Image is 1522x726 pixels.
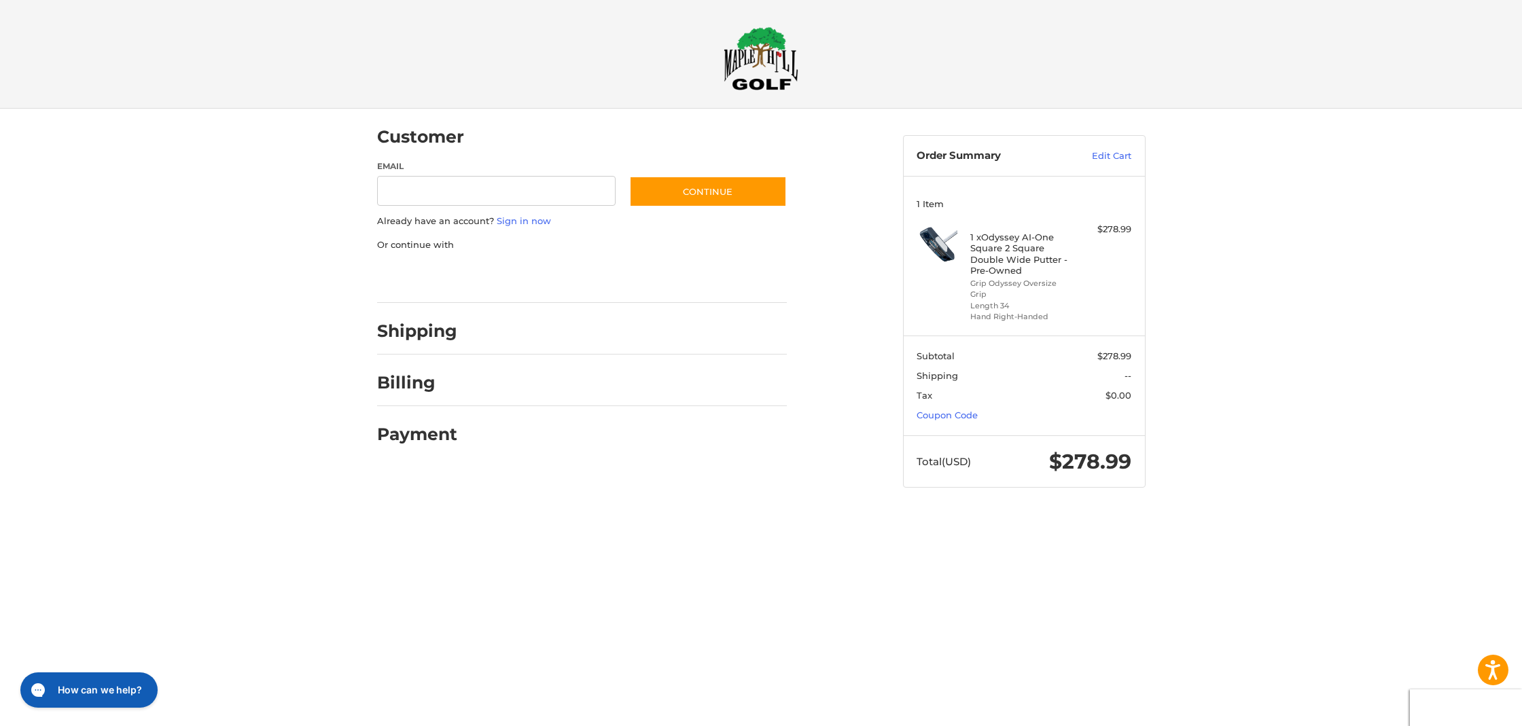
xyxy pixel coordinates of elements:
[917,410,978,420] a: Coupon Code
[372,265,474,289] iframe: PayPal-paypal
[629,176,787,207] button: Continue
[1410,689,1522,726] iframe: Google Customer Reviews
[1078,223,1131,236] div: $278.99
[970,300,1074,312] li: Length 34
[377,215,787,228] p: Already have an account?
[917,149,1063,163] h3: Order Summary
[377,424,457,445] h2: Payment
[917,350,955,361] span: Subtotal
[970,232,1074,276] h4: 1 x Odyssey AI-One Square 2 Square Double Wide Putter - Pre-Owned
[377,160,616,173] label: Email
[1097,350,1131,361] span: $278.99
[724,26,798,90] img: Maple Hill Golf
[917,390,932,401] span: Tax
[497,215,551,226] a: Sign in now
[1105,390,1131,401] span: $0.00
[377,321,457,342] h2: Shipping
[377,126,464,147] h2: Customer
[603,265,705,289] iframe: PayPal-venmo
[377,372,457,393] h2: Billing
[1125,370,1131,381] span: --
[970,278,1074,300] li: Grip Odyssey Oversize Grip
[1063,149,1131,163] a: Edit Cart
[917,455,971,468] span: Total (USD)
[14,668,162,712] iframe: Gorgias live chat messenger
[488,265,590,289] iframe: PayPal-paylater
[970,311,1074,323] li: Hand Right-Handed
[917,370,958,381] span: Shipping
[917,198,1131,209] h3: 1 Item
[1049,449,1131,474] span: $278.99
[377,238,787,252] p: Or continue with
